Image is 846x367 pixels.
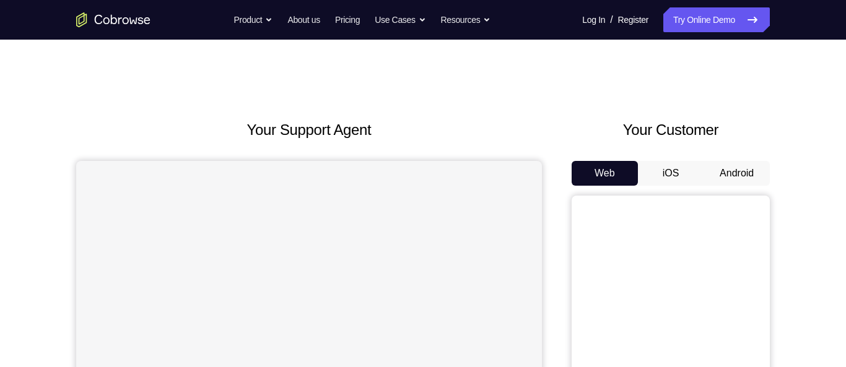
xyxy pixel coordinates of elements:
button: Web [572,161,638,186]
h2: Your Support Agent [76,119,542,141]
button: iOS [638,161,704,186]
span: / [610,12,613,27]
a: Try Online Demo [663,7,770,32]
a: Log In [582,7,605,32]
button: Resources [441,7,491,32]
h2: Your Customer [572,119,770,141]
button: Product [234,7,273,32]
a: Go to the home page [76,12,150,27]
button: Android [704,161,770,186]
a: About us [287,7,320,32]
button: Use Cases [375,7,425,32]
a: Register [618,7,648,32]
a: Pricing [335,7,360,32]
